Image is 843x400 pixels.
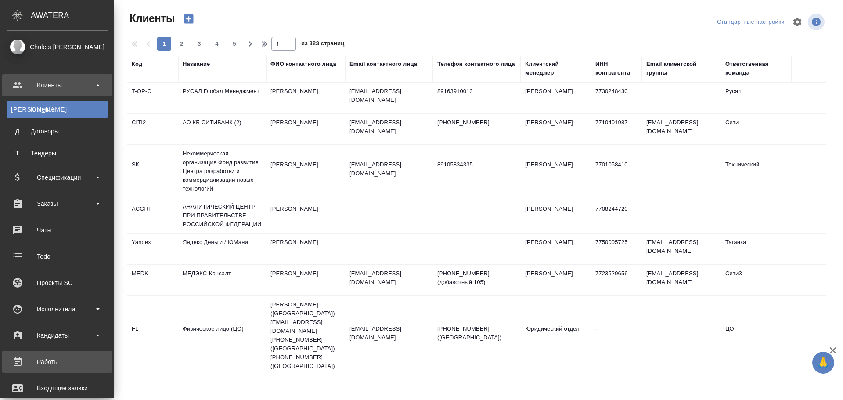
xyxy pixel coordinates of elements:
[127,83,178,113] td: T-OP-C
[437,160,516,169] p: 89105834335
[721,114,791,144] td: Сити
[349,118,429,136] p: [EMAIL_ADDRESS][DOMAIN_NAME]
[715,15,787,29] div: split button
[178,145,266,198] td: Некоммерческая организация Фонд развития Центра разработки и коммерциализации новых технологий
[591,156,642,187] td: 7701058410
[266,114,345,144] td: [PERSON_NAME]
[266,265,345,295] td: [PERSON_NAME]
[178,234,266,264] td: Яндекс Деньги / ЮМани
[266,296,345,375] td: [PERSON_NAME] ([GEOGRAPHIC_DATA]) [EMAIL_ADDRESS][DOMAIN_NAME] [PHONE_NUMBER] ([GEOGRAPHIC_DATA])...
[721,265,791,295] td: Сити3
[591,114,642,144] td: 7710401987
[437,87,516,96] p: 89163910013
[192,37,206,51] button: 3
[7,171,108,184] div: Спецификации
[591,265,642,295] td: 7723529656
[7,101,108,118] a: [PERSON_NAME]Клиенты
[525,60,587,77] div: Клиентский менеджер
[132,60,142,68] div: Код
[127,234,178,264] td: Yandex
[521,114,591,144] td: [PERSON_NAME]
[591,83,642,113] td: 7730248430
[7,197,108,210] div: Заказы
[227,40,241,48] span: 5
[349,160,429,178] p: [EMAIL_ADDRESS][DOMAIN_NAME]
[266,234,345,264] td: [PERSON_NAME]
[437,324,516,342] p: [PHONE_NUMBER] ([GEOGRAPHIC_DATA])
[725,60,787,77] div: Ответственная команда
[210,37,224,51] button: 4
[266,200,345,231] td: [PERSON_NAME]
[595,60,638,77] div: ИНН контрагента
[2,351,112,373] a: Работы
[270,60,336,68] div: ФИО контактного лица
[521,320,591,351] td: Юридический отдел
[7,250,108,263] div: Todo
[266,156,345,187] td: [PERSON_NAME]
[721,320,791,351] td: ЦО
[175,40,189,48] span: 2
[591,200,642,231] td: 7708244720
[521,83,591,113] td: [PERSON_NAME]
[591,320,642,351] td: -
[192,40,206,48] span: 3
[11,149,103,158] div: Тендеры
[816,353,831,372] span: 🙏
[7,355,108,368] div: Работы
[127,265,178,295] td: MEDK
[349,60,417,68] div: Email контактного лица
[127,156,178,187] td: SK
[2,272,112,294] a: Проекты SC
[178,265,266,295] td: МЕДЭКС-Консалт
[127,11,175,25] span: Клиенты
[521,200,591,231] td: [PERSON_NAME]
[642,265,721,295] td: [EMAIL_ADDRESS][DOMAIN_NAME]
[7,42,108,52] div: Chulets [PERSON_NAME]
[2,245,112,267] a: Todo
[349,324,429,342] p: [EMAIL_ADDRESS][DOMAIN_NAME]
[210,40,224,48] span: 4
[127,200,178,231] td: ACGRF
[178,320,266,351] td: Физическое лицо (ЦО)
[266,83,345,113] td: [PERSON_NAME]
[349,269,429,287] p: [EMAIL_ADDRESS][DOMAIN_NAME]
[175,37,189,51] button: 2
[178,198,266,233] td: АНАЛИТИЧЕСКИЙ ЦЕНТР ПРИ ПРАВИТЕЛЬСТВЕ РОССИЙСКОЙ ФЕДЕРАЦИИ
[183,60,210,68] div: Название
[7,144,108,162] a: ТТендеры
[31,7,114,24] div: AWATERA
[178,11,199,26] button: Создать
[7,276,108,289] div: Проекты SC
[7,303,108,316] div: Исполнители
[2,377,112,399] a: Входящие заявки
[7,329,108,342] div: Кандидаты
[7,123,108,140] a: ДДоговоры
[812,352,834,374] button: 🙏
[7,79,108,92] div: Клиенты
[437,118,516,127] p: [PHONE_NUMBER]
[2,219,112,241] a: Чаты
[437,269,516,287] p: [PHONE_NUMBER] (добавочный 105)
[11,105,103,114] div: Клиенты
[642,114,721,144] td: [EMAIL_ADDRESS][DOMAIN_NAME]
[646,60,717,77] div: Email клиентской группы
[642,234,721,264] td: [EMAIL_ADDRESS][DOMAIN_NAME]
[11,127,103,136] div: Договоры
[437,60,515,68] div: Телефон контактного лица
[721,234,791,264] td: Таганка
[227,37,241,51] button: 5
[591,234,642,264] td: 7750005725
[127,320,178,351] td: FL
[127,114,178,144] td: CITI2
[521,156,591,187] td: [PERSON_NAME]
[349,87,429,105] p: [EMAIL_ADDRESS][DOMAIN_NAME]
[808,14,826,30] span: Посмотреть информацию
[521,234,591,264] td: [PERSON_NAME]
[787,11,808,32] span: Настроить таблицу
[721,156,791,187] td: Технический
[178,114,266,144] td: АО КБ СИТИБАНК (2)
[7,223,108,237] div: Чаты
[301,38,344,51] span: из 323 страниц
[721,83,791,113] td: Русал
[7,382,108,395] div: Входящие заявки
